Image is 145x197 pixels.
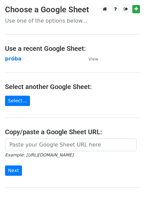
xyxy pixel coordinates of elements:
a: View [82,56,98,62]
input: Next [5,165,22,176]
h4: Select another Google Sheet: [5,83,140,91]
small: Example: [URL][DOMAIN_NAME] [5,152,73,157]
h3: Choose a Google Sheet [5,5,140,15]
a: Select... [5,96,30,106]
a: próba [5,56,21,62]
iframe: Chat Widget [112,165,145,197]
p: Use one of the options below... [5,17,140,24]
small: View [88,56,98,61]
h4: Copy/paste a Google Sheet URL: [5,128,140,136]
h4: Use a recent Google Sheet: [5,45,140,52]
input: Paste your Google Sheet URL here [5,139,137,151]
